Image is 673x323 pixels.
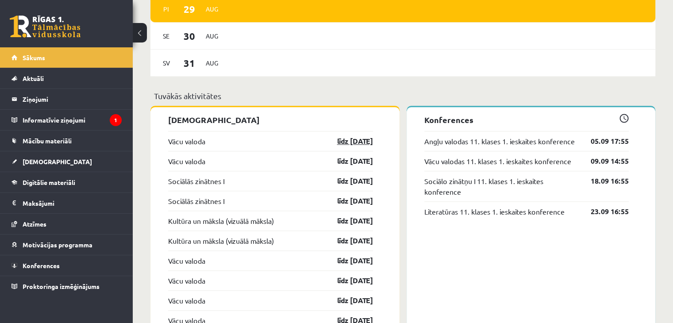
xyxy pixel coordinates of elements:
a: Sākums [12,47,122,68]
a: 23.09 16:55 [577,206,629,217]
a: 09.09 14:55 [577,156,629,166]
span: Sākums [23,54,45,62]
span: [DEMOGRAPHIC_DATA] [23,158,92,165]
a: Proktoringa izmēģinājums [12,276,122,296]
span: Sv [157,56,176,70]
span: Proktoringa izmēģinājums [23,282,100,290]
legend: Informatīvie ziņojumi [23,110,122,130]
a: Digitālie materiāli [12,172,122,192]
a: līdz [DATE] [322,156,373,166]
a: Atzīmes [12,214,122,234]
span: Aug [203,2,221,16]
a: Ziņojumi [12,89,122,109]
a: Aktuāli [12,68,122,88]
a: Literatūras 11. klases 1. ieskaites konference [424,206,565,217]
a: Konferences [12,255,122,276]
p: Tuvākās aktivitātes [154,90,652,102]
span: Se [157,29,176,43]
a: Sociālās zinātnes I [168,196,224,206]
a: līdz [DATE] [322,215,373,226]
a: Sociālās zinātnes I [168,176,224,186]
span: Aug [203,56,221,70]
a: Rīgas 1. Tālmācības vidusskola [10,15,81,38]
a: līdz [DATE] [322,196,373,206]
span: 31 [176,56,203,70]
a: Kultūra un māksla (vizuālā māksla) [168,235,274,246]
p: Konferences [424,114,629,126]
a: Kultūra un māksla (vizuālā māksla) [168,215,274,226]
a: 18.09 16:55 [577,176,629,186]
a: Vācu valoda [168,255,205,266]
a: [DEMOGRAPHIC_DATA] [12,151,122,172]
a: Informatīvie ziņojumi1 [12,110,122,130]
a: Maksājumi [12,193,122,213]
span: 29 [176,2,203,16]
span: Aktuāli [23,74,44,82]
a: līdz [DATE] [322,255,373,266]
span: Pi [157,2,176,16]
a: Vācu valoda [168,136,205,146]
a: Sociālo zinātņu I 11. klases 1. ieskaites konference [424,176,578,197]
span: Mācību materiāli [23,137,72,145]
a: 05.09 17:55 [577,136,629,146]
a: līdz [DATE] [322,235,373,246]
a: Motivācijas programma [12,235,122,255]
a: līdz [DATE] [322,136,373,146]
a: līdz [DATE] [322,275,373,286]
a: Mācību materiāli [12,131,122,151]
span: 30 [176,29,203,43]
a: līdz [DATE] [322,295,373,306]
a: Vācu valodas 11. klases 1. ieskaites konference [424,156,571,166]
a: Angļu valodas 11. klases 1. ieskaites konference [424,136,575,146]
legend: Ziņojumi [23,89,122,109]
a: līdz [DATE] [322,176,373,186]
span: Motivācijas programma [23,241,92,249]
span: Atzīmes [23,220,46,228]
span: Aug [203,29,221,43]
a: Vācu valoda [168,275,205,286]
legend: Maksājumi [23,193,122,213]
a: Vācu valoda [168,295,205,306]
i: 1 [110,114,122,126]
a: Vācu valoda [168,156,205,166]
p: [DEMOGRAPHIC_DATA] [168,114,373,126]
span: Konferences [23,261,60,269]
span: Digitālie materiāli [23,178,75,186]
